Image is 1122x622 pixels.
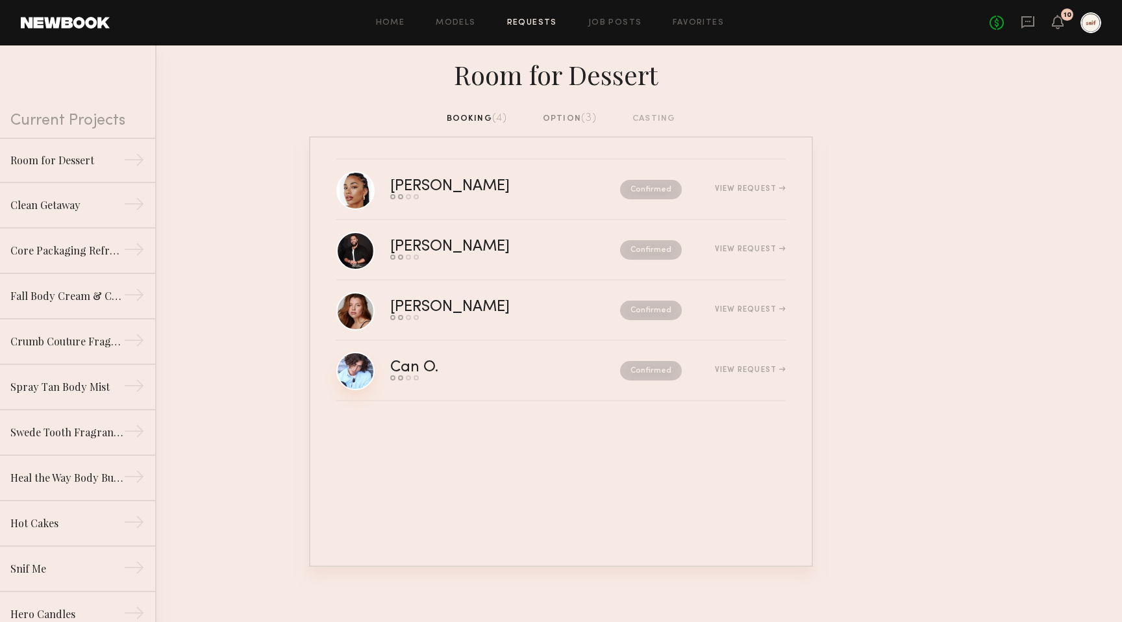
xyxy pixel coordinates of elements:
nb-request-status: Confirmed [620,240,682,260]
nb-request-status: Confirmed [620,180,682,199]
div: [PERSON_NAME] [390,240,565,255]
a: Job Posts [588,19,642,27]
div: → [123,512,145,538]
div: → [123,193,145,219]
div: Clean Getaway [10,197,123,213]
nb-request-status: Confirmed [620,361,682,380]
a: Can O.ConfirmedView Request [336,341,786,401]
div: Fall Body Cream & Candle [10,288,123,304]
div: View Request [715,366,786,374]
div: View Request [715,306,786,314]
div: Crumb Couture Fragrance [10,334,123,349]
div: Room for Dessert [10,153,123,168]
div: → [123,330,145,356]
div: → [123,466,145,492]
div: option [543,112,597,126]
a: Home [376,19,405,27]
a: [PERSON_NAME]ConfirmedView Request [336,160,786,220]
div: Swede Tooth Fragrance [10,425,123,440]
div: Heal the Way Body Butter Balm [10,470,123,486]
a: Requests [507,19,557,27]
a: Models [436,19,475,27]
div: View Request [715,245,786,253]
div: Room for Dessert [309,56,813,91]
div: Can O. [390,360,529,375]
div: [PERSON_NAME] [390,179,565,194]
a: [PERSON_NAME]ConfirmedView Request [336,280,786,341]
div: Snif Me [10,561,123,577]
div: → [123,149,145,175]
span: (3) [581,113,597,123]
a: Favorites [673,19,724,27]
a: [PERSON_NAME]ConfirmedView Request [336,220,786,280]
div: View Request [715,185,786,193]
div: → [123,557,145,583]
div: Hot Cakes [10,516,123,531]
div: → [123,239,145,265]
div: Hero Candles [10,606,123,622]
div: → [123,421,145,447]
nb-request-status: Confirmed [620,301,682,320]
div: Core Packaging Refresh [10,243,123,258]
div: 10 [1064,12,1071,19]
div: → [123,284,145,310]
div: → [123,375,145,401]
div: [PERSON_NAME] [390,300,565,315]
div: Spray Tan Body Mist [10,379,123,395]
